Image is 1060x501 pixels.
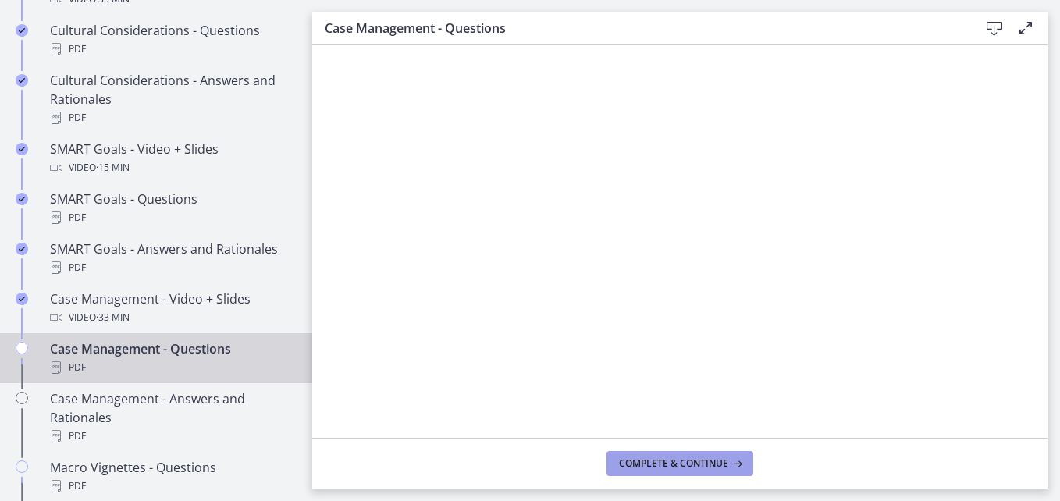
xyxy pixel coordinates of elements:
[50,389,293,446] div: Case Management - Answers and Rationales
[50,339,293,377] div: Case Management - Questions
[50,140,293,177] div: SMART Goals - Video + Slides
[50,358,293,377] div: PDF
[96,308,130,327] span: · 33 min
[16,243,28,255] i: Completed
[50,240,293,277] div: SMART Goals - Answers and Rationales
[16,193,28,205] i: Completed
[96,158,130,177] span: · 15 min
[50,108,293,127] div: PDF
[16,24,28,37] i: Completed
[50,258,293,277] div: PDF
[325,19,954,37] h3: Case Management - Questions
[50,40,293,59] div: PDF
[16,143,28,155] i: Completed
[16,74,28,87] i: Completed
[606,451,753,476] button: Complete & continue
[50,477,293,496] div: PDF
[50,21,293,59] div: Cultural Considerations - Questions
[50,427,293,446] div: PDF
[50,71,293,127] div: Cultural Considerations - Answers and Rationales
[50,308,293,327] div: Video
[50,458,293,496] div: Macro Vignettes - Questions
[50,190,293,227] div: SMART Goals - Questions
[50,158,293,177] div: Video
[50,290,293,327] div: Case Management - Video + Slides
[16,293,28,305] i: Completed
[619,457,728,470] span: Complete & continue
[50,208,293,227] div: PDF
